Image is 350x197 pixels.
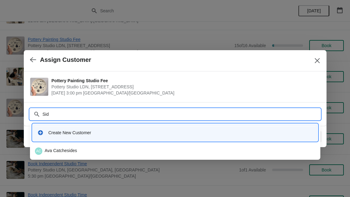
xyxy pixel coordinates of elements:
h2: Assign Customer [40,56,91,63]
text: AC [36,149,41,153]
li: Ava Catchesides [30,145,320,157]
div: Create New Customer [48,130,313,136]
img: Pottery Painting Studio Fee | Pottery Studio LDN, Unit 1.3, Building A4, 10 Monro Way, London, SE... [30,78,48,96]
span: Pottery Studio LDN, [STREET_ADDRESS] [52,84,317,90]
span: Ava Catchesides [35,147,42,155]
input: Search customer name or email [42,109,320,120]
div: Ava Catchesides [35,147,315,155]
span: [DATE] 3:00 pm [GEOGRAPHIC_DATA]/[GEOGRAPHIC_DATA] [52,90,317,96]
span: Pottery Painting Studio Fee [52,78,317,84]
button: Close [312,55,323,66]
